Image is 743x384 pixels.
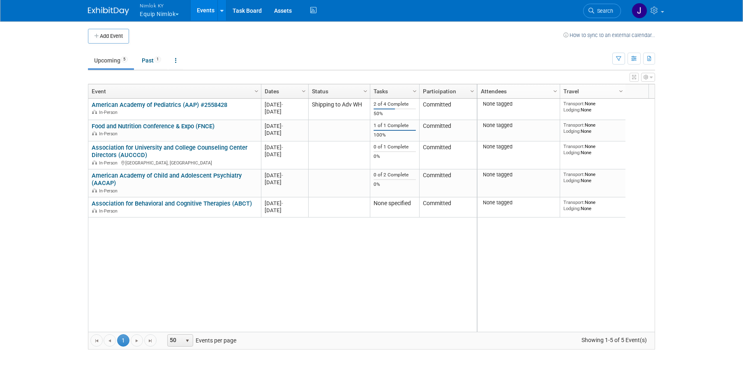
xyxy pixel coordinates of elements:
span: Transport: [563,101,585,106]
div: [GEOGRAPHIC_DATA], [GEOGRAPHIC_DATA] [92,159,257,166]
a: Column Settings [252,84,261,97]
div: [DATE] [265,101,305,108]
div: None None [563,143,623,155]
span: Lodging: [563,206,581,211]
div: None specified [374,200,415,207]
img: In-Person Event [92,208,97,213]
a: Upcoming5 [88,53,134,68]
div: [DATE] [265,130,305,136]
td: Committed [419,120,477,141]
span: Nimlok KY [140,1,179,10]
div: None tagged [481,199,557,206]
span: Column Settings [253,88,260,95]
img: In-Person Event [92,110,97,114]
td: Committed [419,169,477,197]
td: Committed [419,99,477,120]
div: [DATE] [265,172,305,179]
span: In-Person [99,131,120,136]
div: [DATE] [265,123,305,130]
span: In-Person [99,160,120,166]
img: In-Person Event [92,188,97,192]
span: Search [594,8,613,14]
a: Go to the previous page [104,334,116,347]
span: - [282,123,283,129]
div: 1 of 1 Complete [374,123,415,129]
a: Status [312,84,365,98]
div: [DATE] [265,151,305,158]
span: Go to the last page [147,338,154,344]
div: [DATE] [265,207,305,214]
td: Committed [419,197,477,217]
a: Association for University and College Counseling Center Directors (AUCCCD) [92,144,247,159]
div: 2 of 4 Complete [374,101,415,107]
div: None None [563,199,623,211]
a: Column Settings [617,84,626,97]
a: Go to the last page [144,334,157,347]
span: Showing 1-5 of 5 Event(s) [574,334,655,346]
span: Events per page [157,334,245,347]
span: In-Person [99,110,120,115]
span: Column Settings [552,88,558,95]
div: [DATE] [265,144,305,151]
a: Travel [563,84,620,98]
div: 50% [374,111,415,117]
span: Lodging: [563,178,581,183]
span: Go to the previous page [106,338,113,344]
img: Jamie Dunn [632,3,647,19]
span: Go to the next page [134,338,140,344]
a: Go to the next page [131,334,143,347]
a: Column Settings [468,84,477,97]
span: Column Settings [362,88,369,95]
span: Lodging: [563,107,581,113]
span: Transport: [563,199,585,205]
div: None tagged [481,171,557,178]
a: Association for Behavioral and Cognitive Therapies (ABCT) [92,200,252,207]
div: 100% [374,132,415,138]
span: Transport: [563,143,585,149]
a: American Academy of Child and Adolescent Psychiatry (AACAP) [92,172,242,187]
a: Food and Nutrition Conference & Expo (FNCE) [92,123,215,130]
div: None tagged [481,143,557,150]
td: Committed [419,141,477,169]
div: None None [563,171,623,183]
span: 5 [121,56,128,62]
div: 0% [374,181,415,187]
div: 0 of 1 Complete [374,144,415,150]
div: None tagged [481,122,557,129]
span: select [184,338,191,344]
a: Participation [423,84,471,98]
span: Transport: [563,122,585,128]
span: Lodging: [563,150,581,155]
div: 0 of 2 Complete [374,172,415,178]
span: - [282,172,283,178]
a: Event [92,84,256,98]
td: Shipping to Adv WH [308,99,370,120]
span: Column Settings [618,88,624,95]
span: Column Settings [469,88,475,95]
img: In-Person Event [92,160,97,164]
span: 1 [117,334,129,347]
span: In-Person [99,208,120,214]
a: Column Settings [361,84,370,97]
div: [DATE] [265,179,305,186]
div: None None [563,101,623,113]
a: Column Settings [551,84,560,97]
a: Past1 [136,53,167,68]
span: Column Settings [300,88,307,95]
a: How to sync to an external calendar... [563,32,655,38]
a: Dates [265,84,303,98]
a: Column Settings [411,84,420,97]
span: Transport: [563,171,585,177]
div: [DATE] [265,200,305,207]
a: Go to the first page [90,334,103,347]
div: 0% [374,153,415,160]
span: 1 [154,56,161,62]
div: [DATE] [265,108,305,115]
a: American Academy of Pediatrics (AAP) #2558428 [92,101,227,109]
span: - [282,200,283,206]
a: Attendees [481,84,554,98]
div: None tagged [481,101,557,107]
span: In-Person [99,188,120,194]
span: - [282,102,283,108]
img: In-Person Event [92,131,97,135]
